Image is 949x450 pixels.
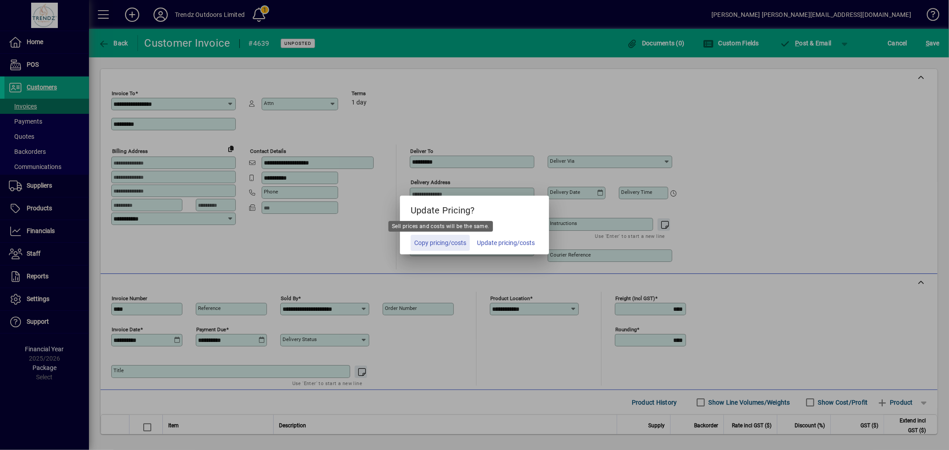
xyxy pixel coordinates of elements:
[411,235,470,251] button: Copy pricing/costs
[414,238,466,248] span: Copy pricing/costs
[388,221,493,232] div: Sell prices and costs will be the same.
[400,196,549,221] h5: Update Pricing?
[473,235,538,251] button: Update pricing/costs
[477,238,535,248] span: Update pricing/costs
